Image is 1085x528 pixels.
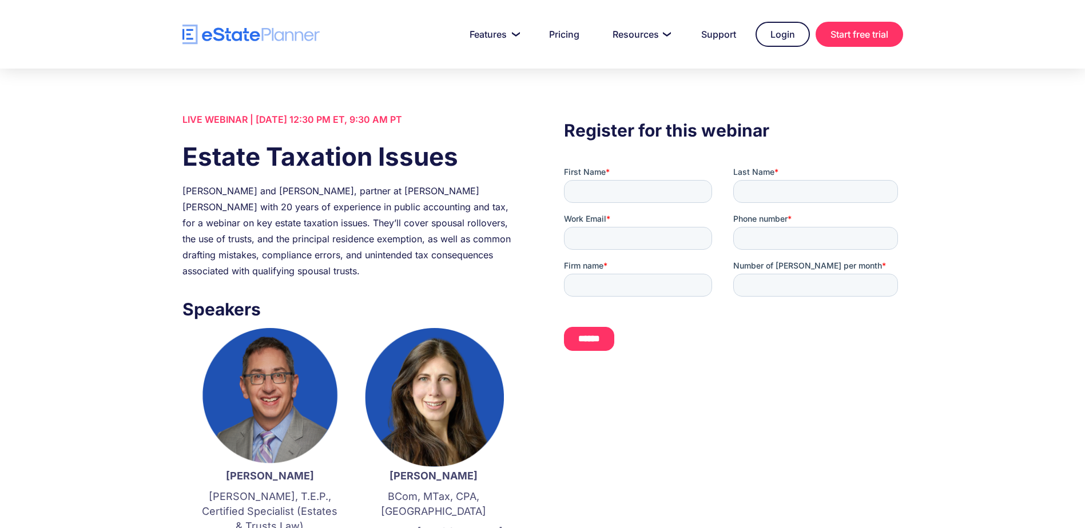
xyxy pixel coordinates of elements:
[687,23,750,46] a: Support
[599,23,682,46] a: Resources
[182,25,320,45] a: home
[456,23,530,46] a: Features
[363,489,504,519] p: BCom, MTax, CPA, [GEOGRAPHIC_DATA]
[182,183,521,279] div: [PERSON_NAME] and [PERSON_NAME], partner at [PERSON_NAME] [PERSON_NAME] with 20 years of experien...
[182,139,521,174] h1: Estate Taxation Issues
[535,23,593,46] a: Pricing
[226,470,314,482] strong: [PERSON_NAME]
[182,296,521,322] h3: Speakers
[390,470,478,482] strong: [PERSON_NAME]
[564,166,903,361] iframe: Form 0
[756,22,810,47] a: Login
[816,22,903,47] a: Start free trial
[564,117,903,143] h3: Register for this webinar
[182,111,521,127] div: LIVE WEBINAR | [DATE] 12:30 PM ET, 9:30 AM PT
